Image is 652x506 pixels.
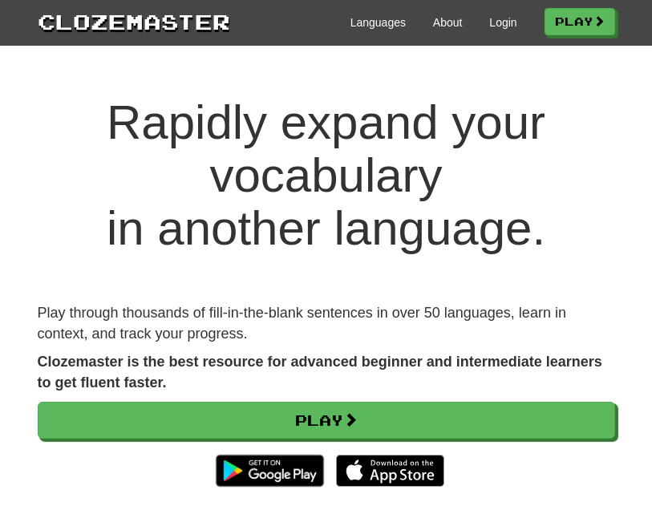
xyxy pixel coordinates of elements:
strong: Clozemaster is the best resource for advanced beginner and intermediate learners to get fluent fa... [38,354,602,391]
a: Clozemaster [38,6,230,36]
img: Download_on_the_App_Store_Badge_US-UK_135x40-25178aeef6eb6b83b96f5f2d004eda3bffbb37122de64afbaef7... [336,455,444,487]
a: About [433,14,463,30]
p: Play through thousands of fill-in-the-blank sentences in over 50 languages, learn in context, and... [38,303,615,344]
img: Get it on Google Play [208,447,332,495]
a: Play [38,402,615,439]
a: Play [545,8,615,35]
a: Login [489,14,516,30]
a: Languages [350,14,406,30]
